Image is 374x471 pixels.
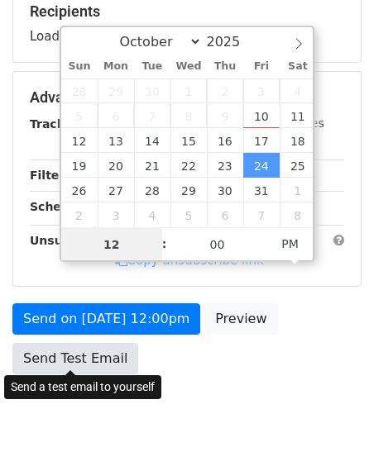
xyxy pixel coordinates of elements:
a: Copy unsubscribe link [115,253,264,268]
span: November 1, 2025 [280,178,316,202]
span: October 31, 2025 [243,178,280,202]
span: October 8, 2025 [170,103,207,128]
span: September 29, 2025 [98,78,134,103]
span: October 19, 2025 [61,153,98,178]
span: October 4, 2025 [280,78,316,103]
span: October 16, 2025 [207,128,243,153]
a: Send Test Email [12,343,138,374]
span: October 17, 2025 [243,128,280,153]
h5: Advanced [30,88,344,107]
span: October 24, 2025 [243,153,280,178]
label: UTM Codes [259,115,324,132]
span: October 30, 2025 [207,178,243,202]
span: September 30, 2025 [134,78,170,103]
input: Hour [61,228,162,261]
a: Send on [DATE] 12:00pm [12,303,200,335]
span: October 25, 2025 [280,153,316,178]
span: October 6, 2025 [98,103,134,128]
span: November 8, 2025 [280,202,316,227]
span: October 27, 2025 [98,178,134,202]
strong: Filters [30,169,72,182]
span: October 10, 2025 [243,103,280,128]
span: October 18, 2025 [280,128,316,153]
div: Loading... [30,2,344,45]
a: Preview [204,303,277,335]
span: November 5, 2025 [170,202,207,227]
span: : [162,227,167,260]
span: October 3, 2025 [243,78,280,103]
span: October 12, 2025 [61,128,98,153]
h5: Recipients [30,2,344,21]
strong: Tracking [30,117,85,131]
input: Year [202,34,261,50]
span: September 28, 2025 [61,78,98,103]
span: Thu [207,61,243,72]
span: November 2, 2025 [61,202,98,227]
span: October 26, 2025 [61,178,98,202]
span: Fri [243,61,280,72]
span: Sat [280,61,316,72]
div: Send a test email to yourself [4,375,161,399]
span: November 3, 2025 [98,202,134,227]
iframe: Chat Widget [291,392,374,471]
span: Mon [98,61,134,72]
span: October 29, 2025 [170,178,207,202]
span: October 5, 2025 [61,103,98,128]
span: November 4, 2025 [134,202,170,227]
span: October 14, 2025 [134,128,170,153]
span: November 6, 2025 [207,202,243,227]
span: October 1, 2025 [170,78,207,103]
span: October 2, 2025 [207,78,243,103]
span: Wed [170,61,207,72]
span: October 7, 2025 [134,103,170,128]
span: October 13, 2025 [98,128,134,153]
strong: Schedule [30,200,89,213]
span: October 22, 2025 [170,153,207,178]
span: Tue [134,61,170,72]
span: October 28, 2025 [134,178,170,202]
span: October 21, 2025 [134,153,170,178]
span: October 15, 2025 [170,128,207,153]
span: October 23, 2025 [207,153,243,178]
span: October 9, 2025 [207,103,243,128]
strong: Unsubscribe [30,234,111,247]
span: Sun [61,61,98,72]
input: Minute [167,228,268,261]
span: Click to toggle [267,227,313,260]
span: October 11, 2025 [280,103,316,128]
span: November 7, 2025 [243,202,280,227]
span: October 20, 2025 [98,153,134,178]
